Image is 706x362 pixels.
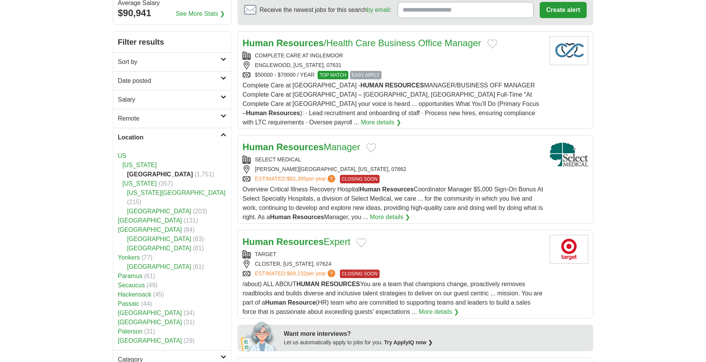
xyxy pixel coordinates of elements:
span: (215) [127,199,141,205]
a: Salary [113,90,231,109]
span: (131) [184,217,198,224]
button: Create alert [540,2,587,18]
span: $82,395 [287,176,306,182]
img: apply-iq-scientist.png [241,320,278,351]
h2: Location [118,133,221,142]
div: Let us automatically apply to jobs for you. [284,339,589,347]
span: TOP MATCH [318,71,348,79]
strong: Resources [269,110,300,116]
a: [GEOGRAPHIC_DATA] [118,310,182,316]
span: (49) [147,282,157,288]
strong: Resources [276,236,324,247]
strong: HUMAN [360,82,383,89]
strong: Resource [288,299,316,306]
a: Date posted [113,71,231,90]
img: Company logo [550,36,588,65]
h2: Remote [118,114,221,123]
a: Sort by [113,52,231,71]
a: TARGET [255,251,276,257]
span: (81) [193,245,204,251]
h2: Sort by [118,57,221,67]
div: ENGLEWOOD, [US_STATE], 07631 [243,61,544,69]
a: ESTIMATED:$82,395per year? [255,175,337,183]
a: Try ApplyIQ now ❯ [384,339,433,345]
strong: RESOURCES [321,281,360,287]
h2: Filter results [113,32,231,52]
a: Location [113,128,231,147]
span: (31) [144,328,155,335]
span: ? [328,270,335,277]
div: COMPLETE CARE AT INGLEMOOR [243,52,544,60]
strong: Human [265,299,286,306]
span: CLOSING SOON [340,175,380,183]
a: More details ❯ [419,307,459,317]
div: Want more interviews? [284,329,589,339]
a: [GEOGRAPHIC_DATA] [127,263,191,270]
a: Passaic [118,300,139,307]
strong: [GEOGRAPHIC_DATA] [127,171,193,178]
a: ESTIMATED:$69,232per year? [255,270,337,278]
button: Add to favorite jobs [356,238,366,247]
a: [US_STATE] [122,180,157,187]
strong: Resources [276,38,324,48]
span: Complete Care at [GEOGRAPHIC_DATA] - MANAGER/BUSINESS OFF MANAGER Complete Care at [GEOGRAPHIC_DA... [243,82,539,126]
span: (1,751) [194,171,214,178]
span: (357) [159,180,173,187]
strong: Human [243,38,274,48]
strong: RESOURCES [385,82,424,89]
img: Select Medical logo [550,140,588,169]
div: CLOSTER, [US_STATE], 07624 [243,260,544,268]
a: [GEOGRAPHIC_DATA] [118,337,182,344]
a: [GEOGRAPHIC_DATA] [127,208,191,215]
span: (61) [144,273,155,279]
button: Add to favorite jobs [487,39,497,49]
strong: Human [270,214,291,220]
strong: Resources [382,186,414,193]
a: [US_STATE][GEOGRAPHIC_DATA] [127,189,226,196]
strong: Resources [276,142,324,152]
a: Hackensack [118,291,151,298]
button: Add to favorite jobs [366,143,376,153]
strong: Human [243,142,274,152]
a: Human Resources/Health Care Business Office Manager [243,38,481,48]
a: Human ResourcesManager [243,142,360,152]
span: (77) [142,254,152,261]
span: EASY APPLY [350,71,381,79]
a: US [118,153,126,159]
div: $50000 - $70000 / YEAR [243,71,544,79]
a: [GEOGRAPHIC_DATA] [118,217,182,224]
a: More details ❯ [370,213,410,222]
a: More details ❯ [361,118,401,127]
a: Paramus [118,273,142,279]
span: $69,232 [287,270,306,277]
span: (44) [141,300,152,307]
a: [GEOGRAPHIC_DATA] [127,245,191,251]
a: Secaucus [118,282,145,288]
a: Human ResourcesExpert [243,236,350,247]
span: CLOSING SOON [340,270,380,278]
strong: Human [246,110,267,116]
a: SELECT MEDICAL [255,156,301,163]
a: Yonkers [118,254,140,261]
span: Receive the newest jobs for this search : [259,5,391,15]
a: [GEOGRAPHIC_DATA] [118,226,182,233]
strong: Human [360,186,380,193]
a: [US_STATE] [122,162,157,168]
h2: Salary [118,95,221,104]
h2: Date posted [118,76,221,85]
span: (203) [193,208,207,215]
a: See More Stats ❯ [176,9,225,18]
a: by email [367,7,390,13]
span: (83) [193,236,204,242]
span: (34) [184,310,194,316]
span: (29) [184,337,194,344]
strong: HUMAN [296,281,320,287]
strong: Resources [293,214,324,220]
a: Remote [113,109,231,128]
a: [GEOGRAPHIC_DATA] [118,319,182,325]
a: Paterson [118,328,142,335]
a: [GEOGRAPHIC_DATA] [127,236,191,242]
span: (84) [184,226,194,233]
div: [PERSON_NAME][GEOGRAPHIC_DATA], [US_STATE], 07662 [243,165,544,173]
span: (61) [193,263,204,270]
